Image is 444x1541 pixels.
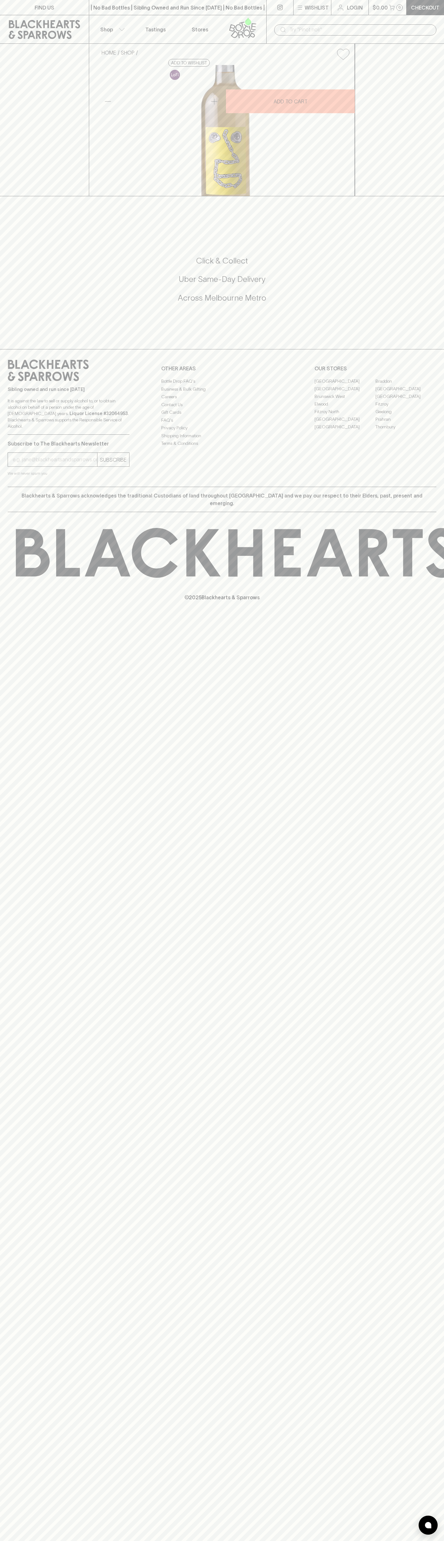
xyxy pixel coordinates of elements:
[161,385,283,393] a: Business & Bulk Gifting
[8,256,436,266] h5: Click & Collect
[315,393,375,400] a: Brunswick West
[161,409,283,416] a: Gift Cards
[161,393,283,401] a: Careers
[335,46,352,62] button: Add to wishlist
[13,455,97,465] input: e.g. jane@blackheartsandsparrows.com.au
[411,4,440,11] p: Checkout
[161,424,283,432] a: Privacy Policy
[96,65,355,196] img: 41484.png
[8,398,129,429] p: It is against the law to sell or supply alcohol to, or to obtain alcohol on behalf of a person un...
[161,432,283,439] a: Shipping Information
[161,378,283,385] a: Bottle Drop FAQ's
[375,423,436,431] a: Thornbury
[315,415,375,423] a: [GEOGRAPHIC_DATA]
[8,230,436,336] div: Call to action block
[35,4,54,11] p: FIND US
[375,400,436,408] a: Fitzroy
[347,4,363,11] p: Login
[8,293,436,303] h5: Across Melbourne Metro
[133,15,178,43] a: Tastings
[375,385,436,393] a: [GEOGRAPHIC_DATA]
[8,274,436,284] h5: Uber Same-Day Delivery
[178,15,222,43] a: Stores
[425,1522,431,1528] img: bubble-icon
[8,440,129,447] p: Subscribe to The Blackhearts Newsletter
[8,470,129,477] p: We will never spam you
[170,70,180,80] img: Lo-Fi
[226,89,355,113] button: ADD TO CART
[274,98,308,105] p: ADD TO CART
[161,416,283,424] a: FAQ's
[305,4,329,11] p: Wishlist
[289,25,431,35] input: Try "Pinot noir"
[12,492,432,507] p: Blackhearts & Sparrows acknowledges the traditional Custodians of land throughout [GEOGRAPHIC_DAT...
[375,377,436,385] a: Braddon
[161,440,283,447] a: Terms & Conditions
[315,408,375,415] a: Fitzroy North
[100,456,127,464] p: SUBSCRIBE
[8,386,129,393] p: Sibling owned and run since [DATE]
[315,400,375,408] a: Elwood
[373,4,388,11] p: $0.00
[97,453,129,466] button: SUBSCRIBE
[161,401,283,408] a: Contact Us
[168,68,182,81] a: Some may call it natural, others minimum intervention, either way, it’s hands off & maybe even a ...
[315,365,436,372] p: OUR STORES
[315,377,375,385] a: [GEOGRAPHIC_DATA]
[375,393,436,400] a: [GEOGRAPHIC_DATA]
[315,423,375,431] a: [GEOGRAPHIC_DATA]
[375,408,436,415] a: Geelong
[375,415,436,423] a: Prahran
[102,50,116,55] a: HOME
[398,6,401,9] p: 0
[315,385,375,393] a: [GEOGRAPHIC_DATA]
[168,59,210,67] button: Add to wishlist
[100,26,113,33] p: Shop
[70,411,128,416] strong: Liquor License #32064953
[161,365,283,372] p: OTHER AREAS
[192,26,208,33] p: Stores
[121,50,135,55] a: SHOP
[89,15,134,43] button: Shop
[145,26,166,33] p: Tastings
